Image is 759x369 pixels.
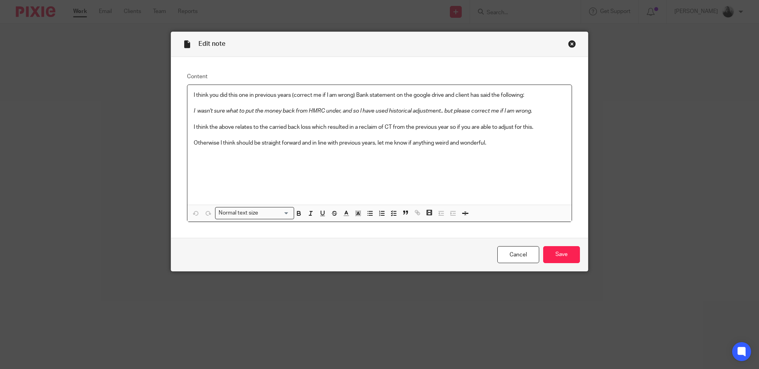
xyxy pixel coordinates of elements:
[198,41,225,47] span: Edit note
[194,123,565,131] p: I think the above relates to the carried back loss which resulted in a reclaim of CT from the pre...
[194,91,565,99] p: I think you did this one in previous years (correct me if I am wrong) Bank statement on the googl...
[568,40,576,48] div: Close this dialog window
[261,209,289,217] input: Search for option
[217,209,260,217] span: Normal text size
[543,246,580,263] input: Save
[187,73,572,81] label: Content
[194,108,532,114] em: I wasn't sure what to put the money back from HMRC under, and so I have used historical adjustmen...
[194,139,565,147] p: Otherwise I think should be straight forward and in line with previous years, let me know if anyt...
[497,246,539,263] a: Cancel
[215,207,294,219] div: Search for option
